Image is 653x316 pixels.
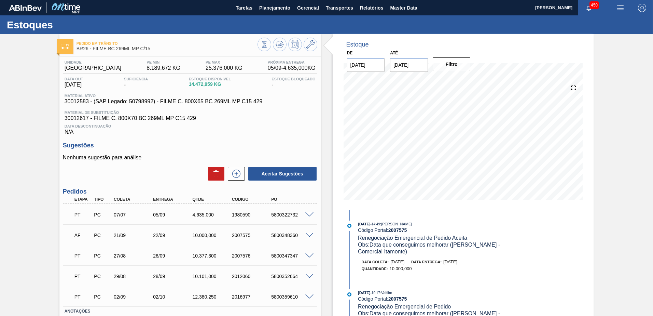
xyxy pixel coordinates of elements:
span: PE MAX [206,60,242,64]
div: 4.635,000 [191,212,235,218]
strong: 2007575 [388,296,407,302]
input: dd/mm/yyyy [347,58,385,72]
span: : [PERSON_NAME] [380,222,412,226]
div: Excluir Sugestões [205,167,224,181]
span: - 14:49 [371,222,380,226]
div: 29/08/2025 [112,274,156,279]
div: 2012060 [230,274,274,279]
div: 12.380,250 [191,294,235,300]
div: - [270,77,317,88]
img: atual [347,224,351,228]
div: 5800347347 [269,253,314,259]
div: 27/08/2025 [112,253,156,259]
div: 5800348360 [269,233,314,238]
div: 22/09/2025 [151,233,195,238]
div: 2007576 [230,253,274,259]
img: TNhmsLtSVTkK8tSr43FrP2fwEKptu5GPRR3wAAAABJRU5ErkJggg== [9,5,42,11]
button: Aceitar Sugestões [248,167,317,181]
span: Relatórios [360,4,383,12]
p: PT [74,253,92,259]
span: Renegociação Emergencial de Pedido Aceita [358,235,467,241]
span: 05/09 - 4.635,000 KG [268,65,316,71]
label: Até [390,51,398,55]
span: [DATE] [358,222,370,226]
button: Ir ao Master Data / Geral [304,38,317,51]
button: Programar Estoque [288,38,302,51]
span: Estoque Disponível [189,77,231,81]
span: [DATE] [65,82,83,88]
span: 10.000,000 [390,266,412,271]
div: 5800352664 [269,274,314,279]
span: Quantidade : [362,267,388,271]
span: Renegociação Emergencial de Pedido [358,304,451,310]
div: 2007575 [230,233,274,238]
span: Tarefas [236,4,252,12]
span: Data Descontinuação [65,124,316,128]
div: 1980590 [230,212,274,218]
span: [GEOGRAPHIC_DATA] [65,65,122,71]
p: AF [74,233,92,238]
div: Pedido de Compra [92,233,113,238]
div: Qtde [191,197,235,202]
span: 25.376,000 KG [206,65,242,71]
div: 07/07/2025 [112,212,156,218]
span: 450 [589,1,599,9]
img: userActions [616,4,624,12]
input: dd/mm/yyyy [390,58,428,72]
div: Entrega [151,197,195,202]
div: 2016977 [230,294,274,300]
span: Data coleta: [362,260,389,264]
div: Pedido em Trânsito [73,248,93,263]
div: Pedido de Compra [92,212,113,218]
div: 21/09/2025 [112,233,156,238]
strong: 2007575 [388,227,407,233]
span: Material de Substituição [65,110,316,115]
button: Visão Geral dos Estoques [258,38,271,51]
span: Gerencial [297,4,319,12]
div: 5800359610 [269,294,314,300]
p: PT [74,274,92,279]
div: Código Portal: [358,227,520,233]
div: 05/09/2025 [151,212,195,218]
span: Data entrega: [411,260,442,264]
h3: Sugestões [63,142,317,149]
div: Código Portal: [358,296,520,302]
img: atual [347,292,351,297]
div: 26/09/2025 [151,253,195,259]
div: PO [269,197,314,202]
label: De [347,51,353,55]
span: Suficiência [124,77,148,81]
div: 10.000,000 [191,233,235,238]
span: Estoque Bloqueado [272,77,315,81]
div: - [122,77,150,88]
div: Pedido de Compra [92,253,113,259]
div: Código [230,197,274,202]
p: PT [74,212,92,218]
span: Próxima Entrega [268,60,316,64]
span: PE MIN [147,60,180,64]
div: Pedido de Compra [92,294,113,300]
div: Pedido em Trânsito [73,207,93,222]
span: 30012583 - (SAP Legado: 50798992) - FILME C. 800X65 BC 269ML MP C15 429 [65,98,263,105]
button: Notificações [578,3,600,13]
span: Material ativo [65,94,263,98]
div: 5800322732 [269,212,314,218]
span: Planejamento [259,4,290,12]
div: Estoque [346,41,369,48]
span: : Valfilm [380,291,392,295]
div: Pedido de Compra [92,274,113,279]
span: Transportes [326,4,353,12]
span: 8.189,672 KG [147,65,180,71]
img: Ícone [61,44,69,49]
span: BR26 - FILME BC 269ML MP C/15 [77,46,258,51]
div: Etapa [73,197,93,202]
div: 10.101,000 [191,274,235,279]
span: [DATE] [390,259,404,264]
div: Coleta [112,197,156,202]
div: Tipo [92,197,113,202]
span: [DATE] [358,291,370,295]
div: 02/09/2025 [112,294,156,300]
p: Nenhuma sugestão para análise [63,155,317,161]
div: 10.377,300 [191,253,235,259]
div: 28/09/2025 [151,274,195,279]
